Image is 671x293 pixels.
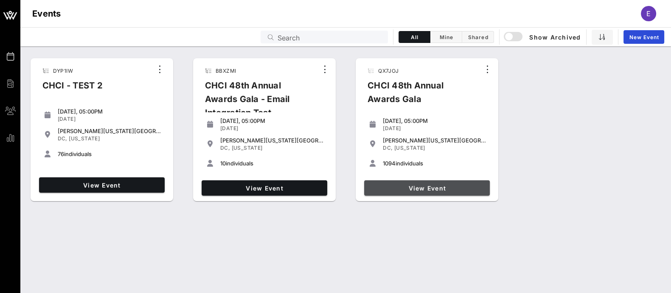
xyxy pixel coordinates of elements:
[435,34,457,40] span: Mine
[220,145,230,151] span: DC,
[32,7,61,20] h1: Events
[641,6,656,21] div: E
[623,30,664,44] a: New Event
[69,135,100,142] span: [US_STATE]
[58,116,161,122] div: [DATE]
[430,31,462,43] button: Mine
[42,182,161,189] span: View Event
[58,108,161,115] div: [DATE], 05:00PM
[646,9,651,18] span: E
[220,117,324,124] div: [DATE], 05:00PM
[58,151,64,157] span: 76
[202,180,327,196] a: View Event
[216,68,236,74] span: BBXZMI
[198,79,318,126] div: CHCI 48th Annual Awards Gala - Email Integration Test
[383,117,486,124] div: [DATE], 05:00PM
[39,177,165,193] a: View Event
[462,31,494,43] button: Shared
[220,125,324,132] div: [DATE]
[383,160,396,167] span: 1094
[383,137,486,144] div: [PERSON_NAME][US_STATE][GEOGRAPHIC_DATA]
[364,180,490,196] a: View Event
[36,79,109,99] div: CHCI - TEST 2
[58,135,67,142] span: DC,
[205,185,324,192] span: View Event
[231,145,262,151] span: [US_STATE]
[220,160,324,167] div: individuals
[378,68,399,74] span: QX7JOJ
[58,128,161,134] div: [PERSON_NAME][US_STATE][GEOGRAPHIC_DATA]
[220,137,324,144] div: [PERSON_NAME][US_STATE][GEOGRAPHIC_DATA]
[383,125,486,132] div: [DATE]
[383,145,393,151] span: DC,
[467,34,489,40] span: Shared
[505,32,581,42] span: Show Archived
[368,185,486,192] span: View Event
[53,68,73,74] span: DYP1IW
[58,151,161,157] div: individuals
[399,31,430,43] button: All
[383,160,486,167] div: individuals
[361,79,480,113] div: CHCI 48th Annual Awards Gala
[629,34,659,40] span: New Event
[394,145,425,151] span: [US_STATE]
[220,160,226,167] span: 10
[505,29,581,45] button: Show Archived
[404,34,425,40] span: All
